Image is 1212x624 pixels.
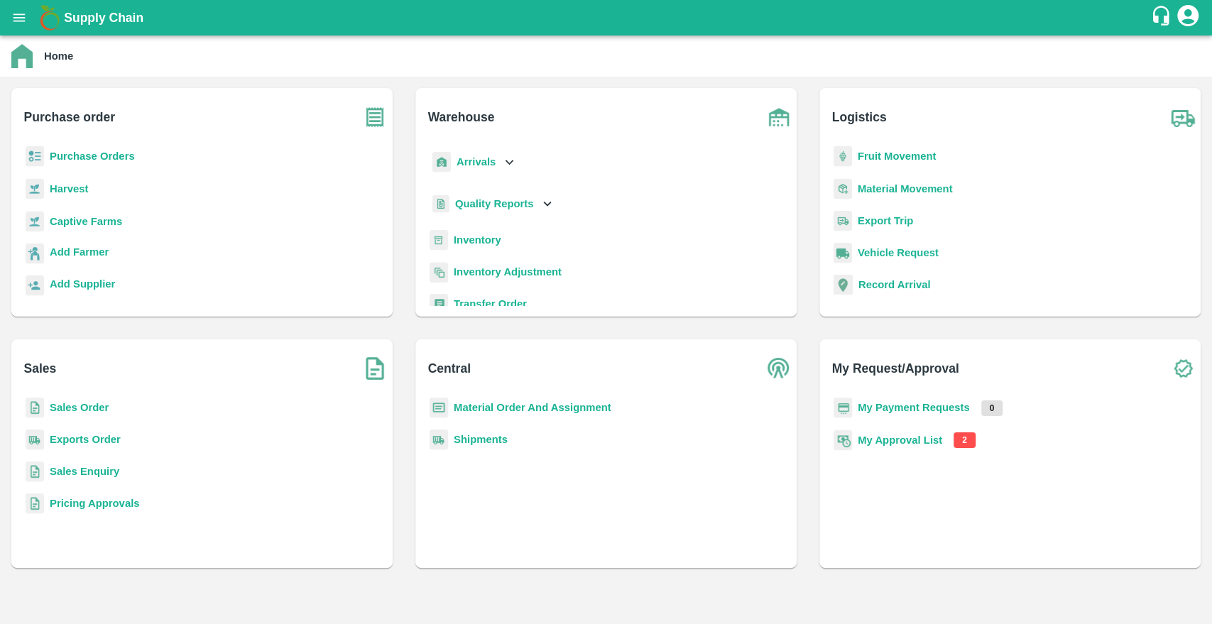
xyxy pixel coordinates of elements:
[11,44,33,68] img: home
[858,183,953,195] a: Material Movement
[981,400,1003,416] p: 0
[26,275,44,296] img: supplier
[454,402,611,413] a: Material Order And Assignment
[50,150,135,162] a: Purchase Orders
[3,1,36,34] button: open drawer
[858,215,913,226] a: Export Trip
[428,107,495,127] b: Warehouse
[834,275,853,295] img: recordArrival
[50,276,115,295] a: Add Supplier
[430,146,518,178] div: Arrivals
[455,198,534,209] b: Quality Reports
[50,434,121,445] a: Exports Order
[430,230,448,251] img: whInventory
[457,156,496,168] b: Arrivals
[26,178,44,199] img: harvest
[428,358,471,378] b: Central
[26,429,44,450] img: shipments
[50,244,109,263] a: Add Farmer
[50,278,115,290] b: Add Supplier
[954,432,976,448] p: 2
[454,266,562,278] a: Inventory Adjustment
[50,216,122,227] a: Captive Farms
[834,243,852,263] img: vehicle
[834,429,852,451] img: approval
[26,461,44,482] img: sales
[1165,351,1201,386] img: check
[858,434,942,446] a: My Approval List
[832,358,959,378] b: My Request/Approval
[834,211,852,231] img: delivery
[64,8,1150,28] a: Supply Chain
[26,493,44,514] img: sales
[26,398,44,418] img: sales
[26,211,44,232] img: harvest
[858,402,970,413] a: My Payment Requests
[432,152,451,173] img: whArrival
[357,99,393,135] img: purchase
[432,195,449,213] img: qualityReport
[50,246,109,258] b: Add Farmer
[834,178,852,199] img: material
[26,146,44,167] img: reciept
[858,279,931,290] a: Record Arrival
[50,498,139,509] a: Pricing Approvals
[761,351,797,386] img: central
[454,434,508,445] a: Shipments
[26,243,44,264] img: farmer
[858,247,939,258] a: Vehicle Request
[834,146,852,167] img: fruit
[50,402,109,413] a: Sales Order
[1175,3,1201,33] div: account of current user
[1165,99,1201,135] img: truck
[430,294,448,314] img: whTransfer
[430,429,448,450] img: shipments
[430,398,448,418] img: centralMaterial
[24,358,57,378] b: Sales
[36,4,64,32] img: logo
[50,466,119,477] a: Sales Enquiry
[44,50,73,62] b: Home
[761,99,797,135] img: warehouse
[430,190,555,219] div: Quality Reports
[24,107,115,127] b: Purchase order
[834,398,852,418] img: payment
[430,262,448,283] img: inventory
[454,298,527,310] a: Transfer Order
[357,351,393,386] img: soSales
[50,183,88,195] a: Harvest
[858,150,937,162] a: Fruit Movement
[1150,5,1175,31] div: customer-support
[64,11,143,25] b: Supply Chain
[454,234,501,246] a: Inventory
[832,107,887,127] b: Logistics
